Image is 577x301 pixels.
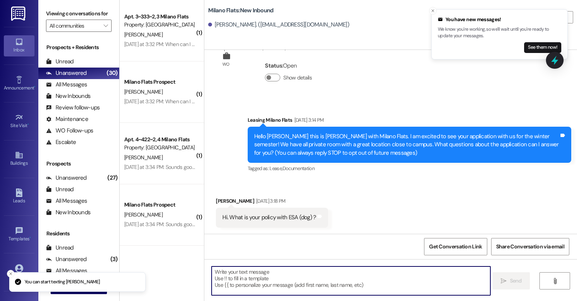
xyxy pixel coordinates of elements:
b: Status [265,62,282,69]
a: Account [4,262,35,283]
div: [DATE] at 3:34 PM: Sounds good. Do I need to sign anything or will we get it done when I arrive o... [124,164,359,170]
div: [PERSON_NAME] [216,197,328,208]
i:  [501,278,506,284]
div: Prospects + Residents [38,43,119,51]
p: We know you're working, so we'll wait until you're ready to update your messages. [438,26,561,40]
div: Residents [38,230,119,238]
span: • [34,84,35,89]
div: Prospects [38,160,119,168]
div: [PERSON_NAME]. ([EMAIL_ADDRESS][DOMAIN_NAME]) [208,21,349,29]
img: ResiDesk Logo [11,7,27,21]
a: Templates • [4,224,35,245]
div: Property: [GEOGRAPHIC_DATA] Flats [124,144,195,152]
div: All Messages [46,197,87,205]
div: Unanswered [46,255,87,263]
div: Unread [46,185,74,193]
a: Site Visit • [4,111,35,132]
button: See them now! [524,42,561,53]
div: [DATE] 3:14 PM [293,116,324,124]
div: WO [222,60,230,68]
div: Milano Flats Prospect [124,201,195,209]
span: [PERSON_NAME] [124,211,163,218]
a: Buildings [4,149,35,169]
div: [DATE] at 3:32 PM: When can I expect to get my security deposit back? [124,98,282,105]
div: [DATE] at 3:32 PM: When can I expect to get my security deposit back? [124,41,282,48]
input: All communities [49,20,99,32]
span: • [30,235,31,240]
button: Get Conversation Link [424,238,487,255]
span: Get Conversation Link [429,243,482,251]
div: Maintenance [46,115,88,123]
button: Send [493,272,530,289]
button: Close toast [7,270,15,278]
div: Hello [PERSON_NAME] this is [PERSON_NAME] with Milano Flats. I am excited to see your application... [254,132,559,157]
p: You can start texting [PERSON_NAME] [25,279,100,286]
div: Unread [46,58,74,66]
div: All Messages [46,81,87,89]
a: Inbox [4,35,35,56]
span: [PERSON_NAME] [124,154,163,161]
span: Send [510,277,522,285]
div: Property: [GEOGRAPHIC_DATA] Flats [124,21,195,29]
div: : Open [265,60,315,72]
div: New Inbounds [46,208,90,217]
div: [DATE] 3:18 PM [254,197,286,205]
div: Review follow-ups [46,104,100,112]
div: (3) [108,253,120,265]
div: Unanswered [46,174,87,182]
b: Milano Flats: New Inbound [208,7,273,15]
span: [PERSON_NAME] [124,88,163,95]
div: Escalate [46,138,76,146]
span: Lease , [270,165,282,172]
div: Apt. 4~422~2, 4 Milano Flats [124,136,195,144]
div: Milano Flats Prospect [124,78,195,86]
span: Documentation [283,165,315,172]
div: Apt. 3~333~2, 3 Milano Flats [124,13,195,21]
span: Share Conversation via email [496,243,564,251]
label: Show details [283,74,312,82]
div: [DATE] at 3:34 PM: Sounds good. Do I need to sign anything or will we get it done when I arrive o... [124,221,359,228]
div: Unanswered [46,69,87,77]
div: Tagged as: [248,163,571,174]
div: WO Follow-ups [46,127,93,135]
div: Leasing Milano Flats [248,116,571,127]
button: Share Conversation via email [491,238,569,255]
div: Unread [46,244,74,252]
div: (30) [105,67,119,79]
button: Close toast [429,7,437,15]
i:  [552,278,558,284]
span: • [28,122,29,127]
div: New Inbounds [46,92,90,100]
i:  [104,23,108,29]
span: [PERSON_NAME] [124,31,163,38]
div: Hi. What is your policy with ESA (dog) ? [222,213,316,222]
div: (27) [105,172,119,184]
div: You have new messages! [438,16,561,23]
label: Viewing conversations for [46,8,112,20]
a: Leads [4,186,35,207]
